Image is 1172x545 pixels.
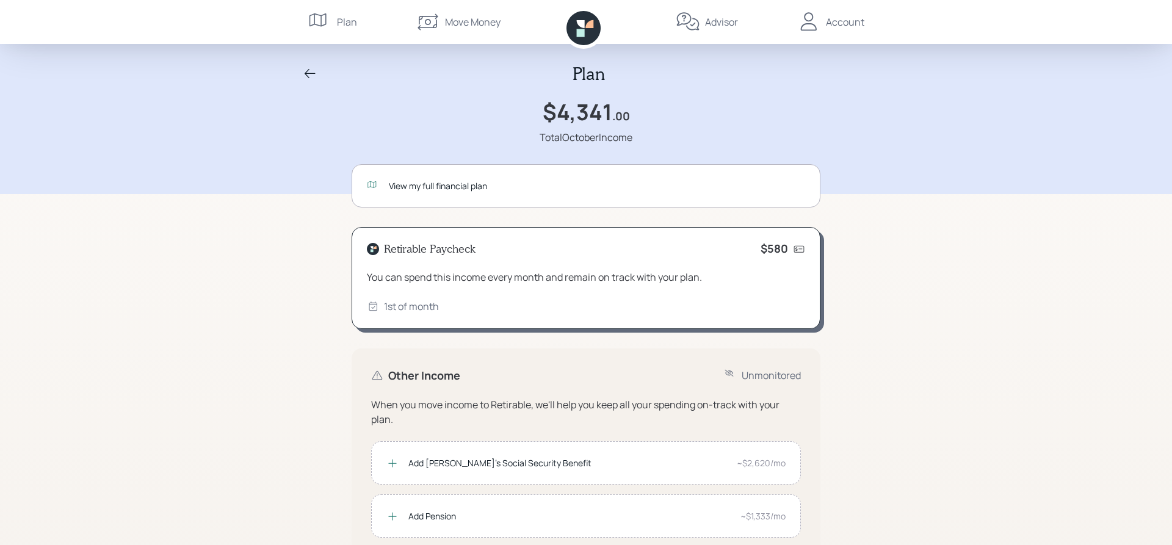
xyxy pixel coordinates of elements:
[742,368,801,383] div: Unmonitored
[384,242,476,256] h4: Retirable Paycheck
[826,15,864,29] div: Account
[388,369,460,383] h4: Other Income
[540,130,632,145] div: Total October Income
[737,457,786,469] div: ~$2,620/mo
[573,63,605,84] h2: Plan
[389,179,805,192] div: View my full financial plan
[337,15,357,29] div: Plan
[612,110,630,123] h4: .00
[384,299,439,314] div: 1st of month
[761,242,788,256] h4: $580
[445,15,501,29] div: Move Money
[408,510,731,522] div: Add Pension
[705,15,738,29] div: Advisor
[740,510,786,522] div: ~$1,333/mo
[371,397,801,427] div: When you move income to Retirable, we'll help you keep all your spending on-track with your plan.
[408,457,727,469] div: Add [PERSON_NAME]'s Social Security Benefit
[543,99,612,125] h1: $4,341
[367,270,805,284] div: You can spend this income every month and remain on track with your plan.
